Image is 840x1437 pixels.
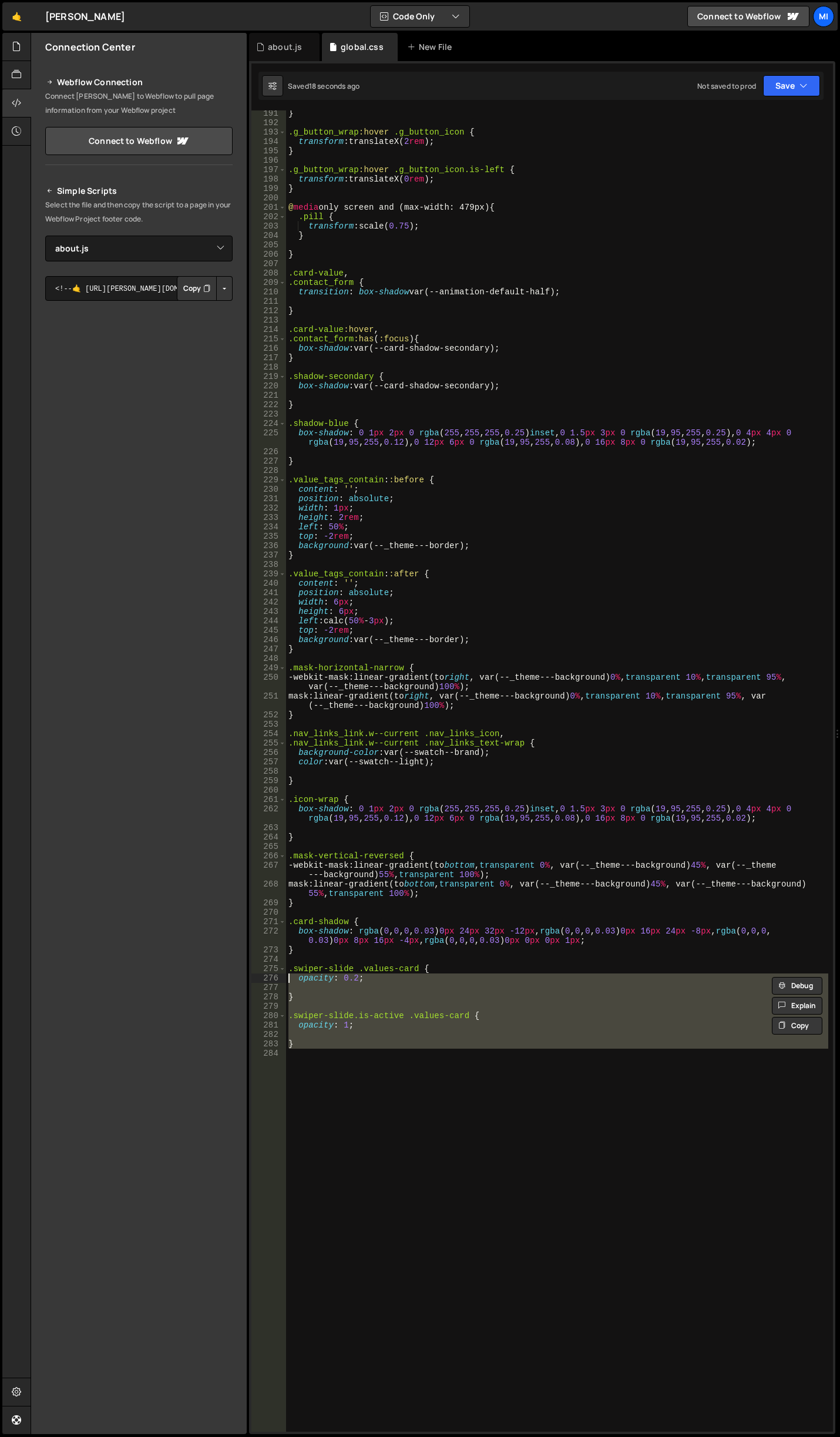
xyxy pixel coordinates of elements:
div: 280 [251,1011,286,1020]
div: 255 [251,738,286,748]
div: 251 [251,691,286,710]
div: 246 [251,635,286,644]
button: Code Only [371,6,469,27]
div: 235 [251,532,286,541]
div: 214 [251,325,286,334]
div: 266 [251,851,286,861]
div: 254 [251,729,286,738]
button: Debug [772,977,822,995]
div: 276 [251,973,286,983]
div: 262 [251,804,286,823]
div: 270 [251,908,286,917]
div: 232 [251,503,286,513]
div: 217 [251,353,286,362]
div: 265 [251,842,286,851]
div: 269 [251,898,286,908]
div: 264 [251,832,286,842]
div: 273 [251,945,286,955]
div: 259 [251,776,286,785]
a: 🤙 [2,2,31,31]
div: global.css [341,41,384,53]
div: 222 [251,400,286,409]
div: 211 [251,297,286,306]
div: 283 [251,1039,286,1049]
div: 242 [251,597,286,607]
button: Save [763,75,820,96]
div: 277 [251,983,286,992]
div: 281 [251,1020,286,1030]
div: 209 [251,278,286,287]
div: 205 [251,240,286,250]
div: 239 [251,569,286,579]
div: 226 [251,447,286,456]
div: Button group with nested dropdown [177,276,233,301]
div: 230 [251,485,286,494]
iframe: YouTube video player [45,434,234,539]
h2: Simple Scripts [45,184,233,198]
div: Not saved to prod [697,81,756,91]
div: 210 [251,287,286,297]
div: 237 [251,550,286,560]
div: 253 [251,720,286,729]
div: [PERSON_NAME] [45,9,125,23]
div: 247 [251,644,286,654]
div: 256 [251,748,286,757]
div: 263 [251,823,286,832]
div: 278 [251,992,286,1002]
textarea: <!--🤙 [URL][PERSON_NAME][DOMAIN_NAME]> <script>document.addEventListener("DOMContentLoaded", func... [45,276,233,301]
div: 275 [251,964,286,973]
div: 282 [251,1030,286,1039]
div: 240 [251,579,286,588]
div: 248 [251,654,286,663]
div: Saved [288,81,359,91]
div: 192 [251,118,286,127]
div: 241 [251,588,286,597]
div: 198 [251,174,286,184]
div: 202 [251,212,286,221]
div: 206 [251,250,286,259]
div: 271 [251,917,286,926]
div: 216 [251,344,286,353]
p: Select the file and then copy the script to a page in your Webflow Project footer code. [45,198,233,226]
div: 252 [251,710,286,720]
a: Connect to Webflow [45,127,233,155]
div: 229 [251,475,286,485]
div: 213 [251,315,286,325]
div: 203 [251,221,286,231]
div: 225 [251,428,286,447]
h2: Connection Center [45,41,135,53]
div: 233 [251,513,286,522]
div: 274 [251,955,286,964]
a: Connect to Webflow [687,6,809,27]
div: about.js [268,41,302,53]
div: 196 [251,156,286,165]
div: 249 [251,663,286,673]
iframe: YouTube video player [45,320,234,426]
div: 245 [251,626,286,635]
div: 220 [251,381,286,391]
div: 197 [251,165,286,174]
h2: Webflow Connection [45,75,233,89]
div: 267 [251,861,286,879]
div: 208 [251,268,286,278]
div: 243 [251,607,286,616]
div: 18 seconds ago [309,81,359,91]
div: 236 [251,541,286,550]
div: 261 [251,795,286,804]
div: 244 [251,616,286,626]
p: Connect [PERSON_NAME] to Webflow to pull page information from your Webflow project [45,89,233,117]
div: 223 [251,409,286,419]
div: 212 [251,306,286,315]
div: 199 [251,184,286,193]
div: 257 [251,757,286,767]
div: 228 [251,466,286,475]
div: 234 [251,522,286,532]
div: 218 [251,362,286,372]
button: Copy [772,1017,822,1035]
div: 268 [251,879,286,898]
div: 191 [251,109,286,118]
div: 200 [251,193,286,203]
a: Mi [813,6,834,27]
div: 258 [251,767,286,776]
